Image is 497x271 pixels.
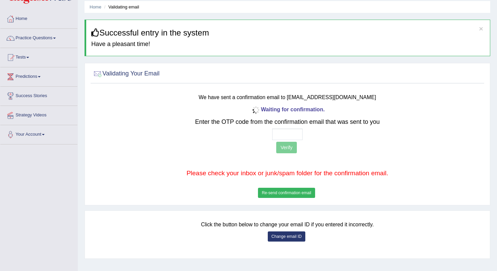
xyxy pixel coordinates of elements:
small: Click the button below to change your email ID if you entered it incorrectly. [201,222,374,227]
a: Predictions [0,67,77,84]
button: Re-send confirmation email [258,188,315,198]
img: icon-progress-circle-small.gif [250,105,261,115]
a: Your Account [0,125,77,142]
h2: Validating Your Email [92,69,160,79]
a: Success Stories [0,87,77,104]
small: We have sent a confirmation email to [EMAIL_ADDRESS][DOMAIN_NAME] [199,94,376,100]
p: Please check your inbox or junk/spam folder for the confirmation email. [125,168,449,178]
h2: Enter the OTP code from the confirmation email that was sent to you [125,119,449,126]
a: Practice Questions [0,29,77,46]
button: × [479,25,483,32]
a: Home [90,4,101,9]
button: Change email ID [268,231,305,242]
a: Tests [0,48,77,65]
h4: Have a pleasant time! [91,41,485,48]
li: Validating email [102,4,139,10]
h3: Successful entry in the system [91,28,485,37]
a: Strategy Videos [0,106,77,123]
b: Waiting for confirmation. [250,107,325,112]
a: Home [0,9,77,26]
